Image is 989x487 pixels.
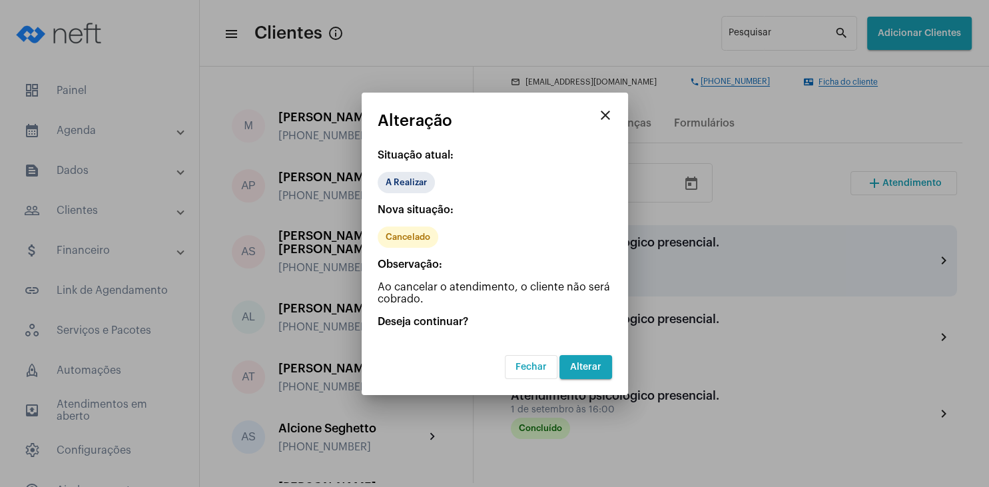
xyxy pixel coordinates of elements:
p: Observação: [378,258,612,270]
p: Situação atual: [378,149,612,161]
span: Alteração [378,112,452,129]
button: Fechar [505,355,557,379]
p: Deseja continuar? [378,316,612,328]
mat-chip: Cancelado [378,227,438,248]
mat-icon: close [597,107,613,123]
p: Ao cancelar o atendimento, o cliente não será cobrado. [378,281,612,305]
mat-chip: A Realizar [378,172,435,193]
span: Alterar [570,362,601,372]
p: Nova situação: [378,204,612,216]
span: Fechar [515,362,547,372]
button: Alterar [559,355,612,379]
